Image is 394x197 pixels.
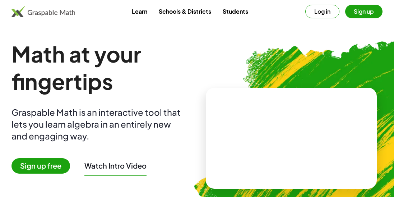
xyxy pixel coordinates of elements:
[217,5,254,18] a: Students
[11,40,194,95] h1: Math at your fingertips
[11,106,184,142] div: Graspable Math is an interactive tool that lets you learn algebra in an entirely new and engaging...
[11,158,70,174] span: Sign up free
[153,5,217,18] a: Schools & Districts
[84,161,147,170] button: Watch Intro Video
[237,111,345,165] video: What is this? This is dynamic math notation. Dynamic math notation plays a central role in how Gr...
[345,5,383,18] button: Sign up
[305,5,339,18] button: Log in
[126,5,153,18] a: Learn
